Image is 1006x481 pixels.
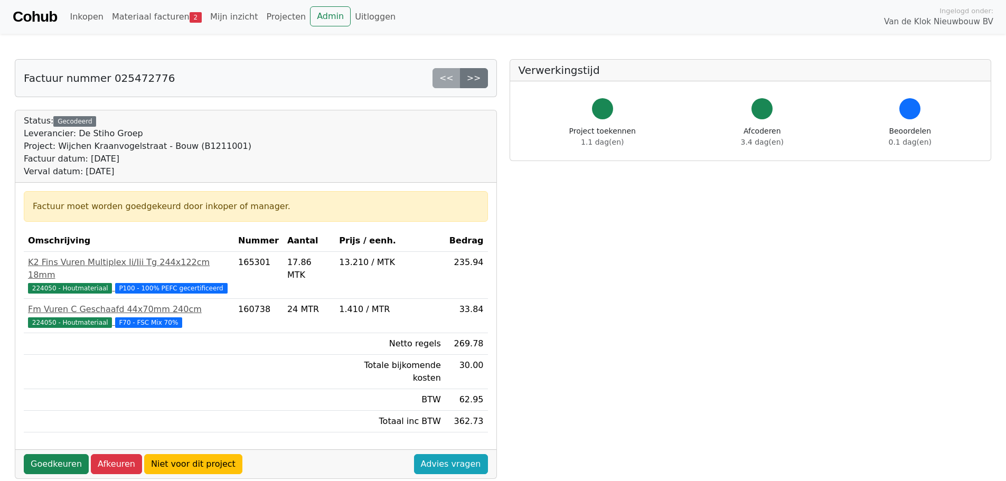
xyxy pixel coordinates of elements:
[28,283,112,294] span: 224050 - Houtmateriaal
[33,200,479,213] div: Factuur moet worden goedgekeurd door inkoper of manager.
[741,126,784,148] div: Afcoderen
[115,317,183,328] span: F70 - FSC Mix 70%
[445,230,488,252] th: Bedrag
[445,411,488,432] td: 362.73
[24,165,251,178] div: Verval datum: [DATE]
[24,153,251,165] div: Factuur datum: [DATE]
[889,138,932,146] span: 0.1 dag(en)
[28,256,230,294] a: K2 Fins Vuren Multiplex Ii/Iii Tg 244x122cm 18mm224050 - Houtmateriaal P100 - 100% PEFC gecertifi...
[445,252,488,299] td: 235.94
[335,411,445,432] td: Totaal inc BTW
[24,127,251,140] div: Leverancier: De Stiho Groep
[24,454,89,474] a: Goedkeuren
[262,6,310,27] a: Projecten
[190,12,202,23] span: 2
[91,454,142,474] a: Afkeuren
[335,333,445,355] td: Netto regels
[287,256,331,281] div: 17.86 MTK
[335,355,445,389] td: Totale bijkomende kosten
[445,389,488,411] td: 62.95
[144,454,242,474] a: Niet voor dit project
[28,303,230,316] div: Fm Vuren C Geschaafd 44x70mm 240cm
[339,256,441,269] div: 13.210 / MTK
[65,6,107,27] a: Inkopen
[460,68,488,88] a: >>
[13,4,57,30] a: Cohub
[335,389,445,411] td: BTW
[310,6,351,26] a: Admin
[445,355,488,389] td: 30.00
[414,454,488,474] a: Advies vragen
[234,230,283,252] th: Nummer
[234,299,283,333] td: 160738
[889,126,932,148] div: Beoordelen
[24,230,234,252] th: Omschrijving
[581,138,624,146] span: 1.1 dag(en)
[234,252,283,299] td: 165301
[24,72,175,84] h5: Factuur nummer 025472776
[24,140,251,153] div: Project: Wijchen Kraanvogelstraat - Bouw (B1211001)
[445,333,488,355] td: 269.78
[445,299,488,333] td: 33.84
[351,6,400,27] a: Uitloggen
[741,138,784,146] span: 3.4 dag(en)
[24,115,251,178] div: Status:
[283,230,335,252] th: Aantal
[339,303,441,316] div: 1.410 / MTR
[28,303,230,328] a: Fm Vuren C Geschaafd 44x70mm 240cm224050 - Houtmateriaal F70 - FSC Mix 70%
[939,6,993,16] span: Ingelogd onder:
[115,283,228,294] span: P100 - 100% PEFC gecertificeerd
[884,16,993,28] span: Van de Klok Nieuwbouw BV
[28,256,230,281] div: K2 Fins Vuren Multiplex Ii/Iii Tg 244x122cm 18mm
[335,230,445,252] th: Prijs / eenh.
[108,6,206,27] a: Materiaal facturen2
[569,126,636,148] div: Project toekennen
[53,116,96,127] div: Gecodeerd
[206,6,262,27] a: Mijn inzicht
[519,64,983,77] h5: Verwerkingstijd
[28,317,112,328] span: 224050 - Houtmateriaal
[287,303,331,316] div: 24 MTR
